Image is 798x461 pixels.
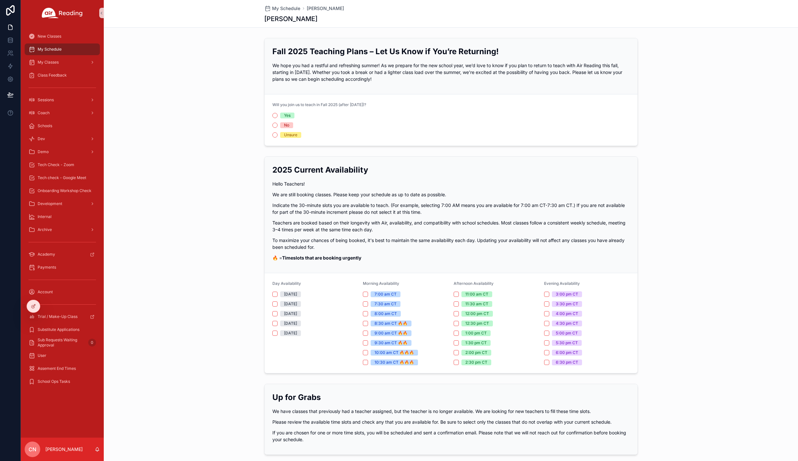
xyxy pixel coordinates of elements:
div: [DATE] [284,301,297,307]
a: Internal [25,211,100,223]
a: My Schedule [25,43,100,55]
a: Sessions [25,94,100,106]
a: Payments [25,261,100,273]
p: We have classes that previously had a teacher assigned, but the teacher is no longer available. W... [272,408,630,415]
div: 7:00 am CT [375,291,397,297]
div: 12:30 pm CT [465,321,489,326]
div: 2:00 pm CT [465,350,487,356]
p: 🔥 = [272,254,630,261]
span: New Classes [38,34,61,39]
strong: Timeslots that are booking urgently [282,255,361,261]
a: My Schedule [264,5,300,12]
a: Dev [25,133,100,145]
span: Class Feedback [38,73,67,78]
span: Development [38,201,62,206]
div: 9:30 am CT 🔥🔥 [375,340,408,346]
span: CN [29,445,36,453]
a: Tech Check - Zoom [25,159,100,171]
div: [DATE] [284,321,297,326]
div: Unsure [284,132,297,138]
span: Coach [38,110,50,115]
a: Demo [25,146,100,158]
a: Development [25,198,100,210]
img: App logo [42,8,83,18]
span: Tech check - Google Meet [38,175,86,180]
div: No [284,122,289,128]
div: 1:30 pm CT [465,340,487,346]
a: Tech check - Google Meet [25,172,100,184]
p: Teachers are booked based on their longevity with Air, availability, and compatibility with schoo... [272,219,630,233]
div: [DATE] [284,330,297,336]
span: My Schedule [272,5,300,12]
div: 9:00 am CT 🔥🔥 [375,330,408,336]
span: Sessions [38,97,54,103]
span: Dev [38,136,45,141]
div: 4:00 pm CT [556,311,578,317]
span: Payments [38,265,56,270]
span: Demo [38,149,49,154]
a: My Classes [25,56,100,68]
span: Assement End Times [38,366,76,371]
div: 11:30 am CT [465,301,488,307]
span: School Ops Tasks [38,379,70,384]
span: Internal [38,214,52,219]
h2: Up for Grabs [272,392,630,403]
a: Coach [25,107,100,119]
a: School Ops Tasks [25,376,100,387]
p: We hope you had a restful and refreshing summer! As we prepare for the new school year, we’d love... [272,62,630,82]
a: User [25,350,100,361]
div: [DATE] [284,311,297,317]
h2: 2025 Current Availability [272,164,630,175]
div: 2:30 pm CT [465,359,487,365]
a: Class Feedback [25,69,100,81]
span: Afternoon Availability [454,281,494,286]
p: If you are chosen for one or more time slots, you will be scheduled and sent a confirmation email... [272,429,630,443]
span: My Schedule [38,47,62,52]
div: 8:30 am CT 🔥🔥 [375,321,408,326]
a: [PERSON_NAME] [307,5,344,12]
span: Academy [38,252,55,257]
p: Please review the available time slots and check any that you are available for. Be sure to selec... [272,419,630,425]
span: Substitute Applications [38,327,79,332]
div: 11:00 am CT [465,291,488,297]
p: We are still booking classes. Please keep your schedule as up to date as possible. [272,191,630,198]
a: Schools [25,120,100,132]
span: Evening Availability [544,281,580,286]
span: Onboarding Workshop Check [38,188,91,193]
span: Sub Requests Waiting Approval [38,337,86,348]
span: Will you join us to teach in Fall 2025 (after [DATE])? [272,102,366,107]
a: Onboarding Workshop Check [25,185,100,197]
a: Assement End Times [25,363,100,374]
div: 12:00 pm CT [465,311,489,317]
a: Academy [25,249,100,260]
div: 5:30 pm CT [556,340,578,346]
div: 0 [88,339,96,346]
span: My Classes [38,60,59,65]
p: To maximize your chances of being booked, it's best to maintain the same availability each day. U... [272,237,630,250]
h2: Fall 2025 Teaching Plans – Let Us Know if You’re Returning! [272,46,630,57]
h1: [PERSON_NAME] [264,14,317,23]
a: Sub Requests Waiting Approval0 [25,337,100,348]
a: Account [25,286,100,298]
div: scrollable content [21,26,104,396]
div: 10:00 am CT 🔥🔥🔥 [375,350,414,356]
span: Tech Check - Zoom [38,162,74,167]
div: 5:00 pm CT [556,330,578,336]
div: 3:00 pm CT [556,291,578,297]
a: Trial / Make-Up Class [25,311,100,322]
p: Indicate the 30-minute slots you are available to teach. (For example, selecting 7:00 AM means yo... [272,202,630,215]
span: Morning Availability [363,281,399,286]
div: 4:30 pm CT [556,321,578,326]
div: [DATE] [284,291,297,297]
span: Day Availability [272,281,301,286]
span: Account [38,289,53,295]
span: Schools [38,123,52,128]
p: Hello Teachers! [272,180,630,187]
div: Yes [284,113,291,118]
div: 3:30 pm CT [556,301,578,307]
a: Substitute Applications [25,324,100,335]
div: 7:30 am CT [375,301,397,307]
div: 8:00 am CT [375,311,397,317]
a: Archive [25,224,100,236]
